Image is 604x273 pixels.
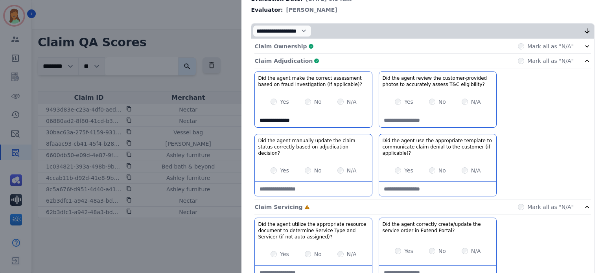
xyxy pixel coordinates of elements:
[258,137,369,156] h3: Did the agent manually update the claim status correctly based on adjudication decision?
[382,221,493,234] h3: Did the agent correctly create/update the service order in Extend Portal?
[314,250,322,258] label: No
[251,6,595,14] div: Evaluator:
[471,167,481,174] label: N/A
[280,98,289,106] label: Yes
[438,98,446,106] label: No
[382,75,493,88] h3: Did the agent review the customer-provided photos to accurately assess T&C eligibility?
[382,137,493,156] h3: Did the agent use the appropriate template to communicate claim denial to the customer (if applic...
[314,98,322,106] label: No
[258,75,369,88] h3: Did the agent make the correct assessment based on fraud investigation (if applicable)?
[254,203,302,211] p: Claim Servicing
[258,221,369,240] h3: Did the agent utilize the appropriate resource document to determine Service Type and Servicer (i...
[280,250,289,258] label: Yes
[314,167,322,174] label: No
[404,98,413,106] label: Yes
[471,247,481,255] label: N/A
[438,247,446,255] label: No
[527,57,574,65] label: Mark all as "N/A"
[286,6,337,14] span: [PERSON_NAME]
[347,167,357,174] label: N/A
[404,247,413,255] label: Yes
[254,57,313,65] p: Claim Adjudication
[347,250,357,258] label: N/A
[347,98,357,106] label: N/A
[254,42,307,50] p: Claim Ownership
[280,167,289,174] label: Yes
[527,203,574,211] label: Mark all as "N/A"
[471,98,481,106] label: N/A
[527,42,574,50] label: Mark all as "N/A"
[404,167,413,174] label: Yes
[438,167,446,174] label: No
